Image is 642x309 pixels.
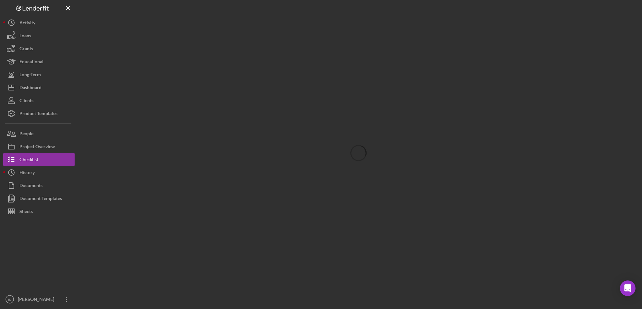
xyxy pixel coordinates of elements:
div: Long-Term [19,68,41,83]
button: Document Templates [3,192,75,205]
text: EJ [8,298,11,301]
div: [PERSON_NAME] [16,293,58,307]
div: Loans [19,29,31,44]
div: Open Intercom Messenger [620,280,636,296]
button: Activity [3,16,75,29]
div: Sheets [19,205,33,220]
button: History [3,166,75,179]
div: Document Templates [19,192,62,207]
button: Long-Term [3,68,75,81]
div: Checklist [19,153,38,168]
button: Clients [3,94,75,107]
div: Product Templates [19,107,57,122]
div: Educational [19,55,43,70]
button: Educational [3,55,75,68]
div: Activity [19,16,35,31]
div: Dashboard [19,81,42,96]
button: People [3,127,75,140]
button: Product Templates [3,107,75,120]
button: Checklist [3,153,75,166]
button: EJ[PERSON_NAME] [3,293,75,306]
div: Project Overview [19,140,55,155]
div: Clients [19,94,33,109]
div: History [19,166,35,181]
button: Documents [3,179,75,192]
button: Loans [3,29,75,42]
button: Grants [3,42,75,55]
div: People [19,127,33,142]
button: Dashboard [3,81,75,94]
button: Project Overview [3,140,75,153]
div: Grants [19,42,33,57]
div: Documents [19,179,42,194]
button: Sheets [3,205,75,218]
